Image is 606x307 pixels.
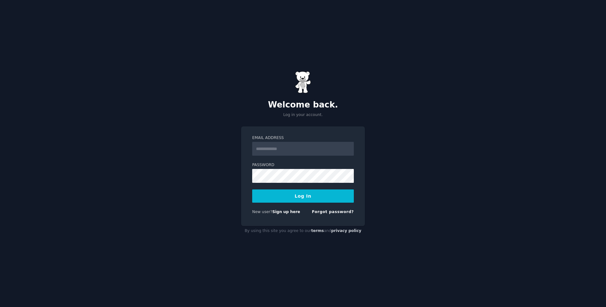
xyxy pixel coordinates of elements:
a: Sign up here [272,210,300,214]
div: By using this site you agree to our and [241,226,365,236]
button: Log In [252,189,354,203]
span: New user? [252,210,272,214]
label: Email Address [252,135,354,141]
h2: Welcome back. [241,100,365,110]
a: Forgot password? [312,210,354,214]
img: Gummy Bear [295,71,311,93]
label: Password [252,162,354,168]
a: privacy policy [331,229,361,233]
a: terms [311,229,324,233]
p: Log in your account. [241,112,365,118]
